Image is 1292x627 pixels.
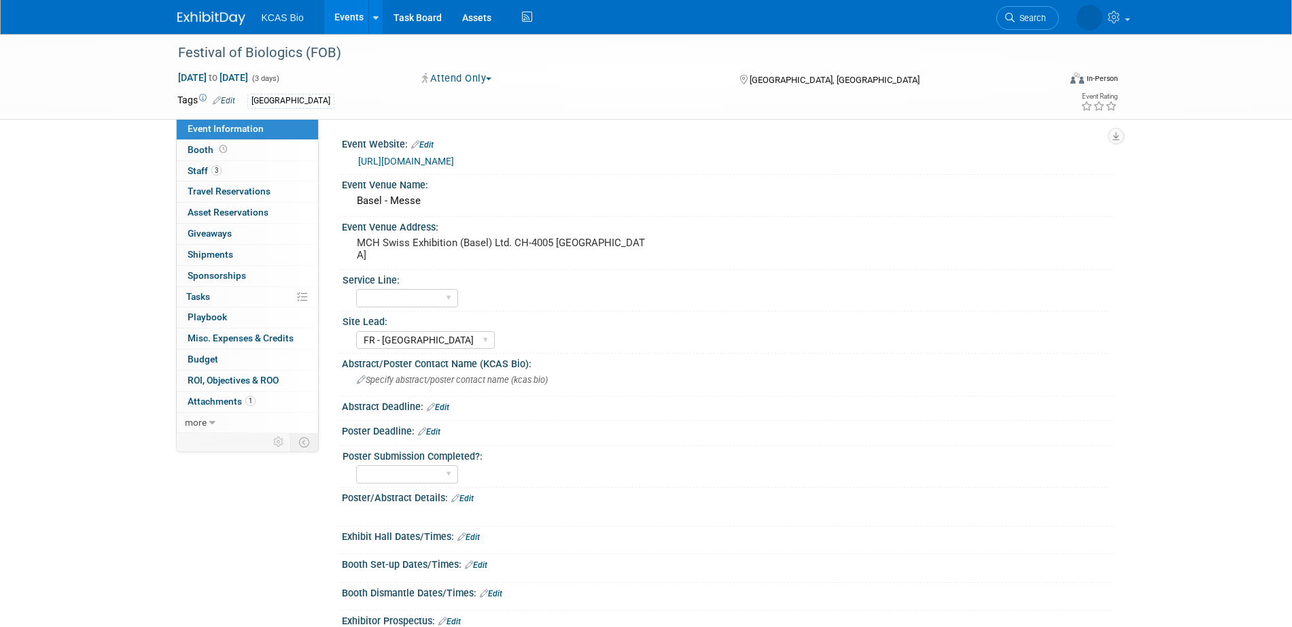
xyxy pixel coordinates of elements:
[438,617,461,626] a: Edit
[342,217,1115,234] div: Event Venue Address:
[213,96,235,105] a: Edit
[177,93,235,109] td: Tags
[1086,73,1118,84] div: In-Person
[177,203,318,223] a: Asset Reservations
[177,119,318,139] a: Event Information
[418,427,440,437] a: Edit
[188,270,246,281] span: Sponsorships
[177,12,245,25] img: ExhibitDay
[188,144,230,155] span: Booth
[177,71,249,84] span: [DATE] [DATE]
[177,307,318,328] a: Playbook
[177,245,318,265] a: Shipments
[188,165,222,176] span: Staff
[750,75,920,85] span: [GEOGRAPHIC_DATA], [GEOGRAPHIC_DATA]
[342,488,1115,505] div: Poster/Abstract Details:
[188,249,233,260] span: Shipments
[1015,13,1046,23] span: Search
[188,207,268,218] span: Asset Reservations
[251,74,279,83] span: (3 days)
[342,354,1115,371] div: Abstract/Poster Contact Name (KCAS Bio):
[343,270,1109,287] div: Service Line:
[290,433,318,451] td: Toggle Event Tabs
[1081,93,1117,100] div: Event Rating
[185,417,207,428] span: more
[1070,73,1084,84] img: Format-Inperson.png
[352,190,1105,211] div: Basel - Messe
[177,266,318,286] a: Sponsorships
[465,560,487,570] a: Edit
[1077,5,1102,31] img: Elma El Khouri
[177,182,318,202] a: Travel Reservations
[211,165,222,175] span: 3
[267,433,291,451] td: Personalize Event Tab Strip
[343,446,1109,463] div: Poster Submission Completed?:
[217,144,230,154] span: Booth not reserved yet
[177,224,318,244] a: Giveaways
[342,134,1115,152] div: Event Website:
[342,583,1115,600] div: Booth Dismantle Dates/Times:
[411,140,434,150] a: Edit
[342,421,1115,439] div: Poster Deadline:
[342,526,1115,544] div: Exhibit Hall Dates/Times:
[357,237,649,261] pre: MCH Swiss Exhibition (Basel) Ltd. CH-4005 [GEOGRAPHIC_DATA]
[188,354,218,365] span: Budget
[177,140,318,160] a: Booth
[996,6,1059,30] a: Search
[342,554,1115,572] div: Booth Set-up Dates/Times:
[358,156,454,167] a: [URL][DOMAIN_NAME]
[177,413,318,433] a: more
[357,375,548,385] span: Specify abstract/poster contact name (kcas bio)
[457,532,480,542] a: Edit
[245,396,256,406] span: 1
[188,228,232,239] span: Giveaways
[247,94,334,108] div: [GEOGRAPHIC_DATA]
[177,392,318,412] a: Attachments1
[177,287,318,307] a: Tasks
[262,12,304,23] span: KCAS Bio
[188,311,227,322] span: Playbook
[173,41,1038,65] div: Festival of Biologics (FOB)
[417,71,497,86] button: Attend Only
[343,311,1109,328] div: Site Lead:
[979,71,1119,91] div: Event Format
[188,375,279,386] span: ROI, Objectives & ROO
[188,123,264,134] span: Event Information
[177,371,318,391] a: ROI, Objectives & ROO
[177,328,318,349] a: Misc. Expenses & Credits
[342,396,1115,414] div: Abstract Deadline:
[207,72,220,83] span: to
[427,403,449,412] a: Edit
[186,291,210,302] span: Tasks
[451,494,474,503] a: Edit
[188,396,256,407] span: Attachments
[177,161,318,182] a: Staff3
[188,333,294,343] span: Misc. Expenses & Credits
[188,186,270,197] span: Travel Reservations
[177,350,318,370] a: Budget
[342,175,1115,192] div: Event Venue Name:
[480,589,502,598] a: Edit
